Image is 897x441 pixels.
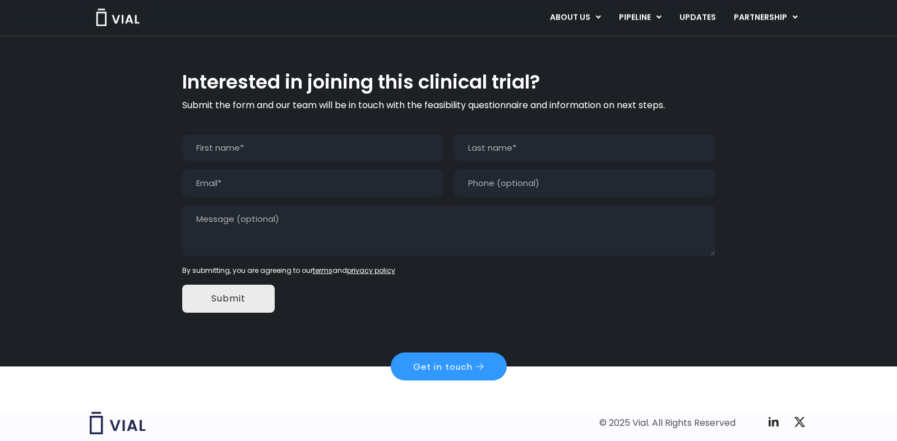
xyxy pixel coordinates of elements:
[182,285,275,313] input: Submit
[541,8,609,27] a: ABOUT USMenu Toggle
[725,8,807,27] a: PARTNERSHIPMenu Toggle
[347,266,395,276] a: privacy policy
[182,170,443,197] input: Email*
[413,363,473,372] span: Get in touch
[95,9,140,26] img: Vial Logo
[313,266,332,276] a: terms
[599,417,736,430] div: © 2025 Vial. All Rights Reserved
[391,353,507,381] a: Get in touch
[610,8,670,27] a: PIPELINEMenu Toggle
[90,412,146,435] img: Vial logo wih "Vial" spelled out
[671,8,724,27] a: UPDATES
[454,135,715,162] input: Last name*
[182,135,443,162] input: First name*
[182,72,715,94] h2: Interested in joining this clinical trial?
[454,170,715,197] input: Phone (optional)
[182,266,715,276] div: By submitting, you are agreeing to our and
[182,99,715,113] p: Submit the form and our team will be in touch with the feasibility questionnaire and information ...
